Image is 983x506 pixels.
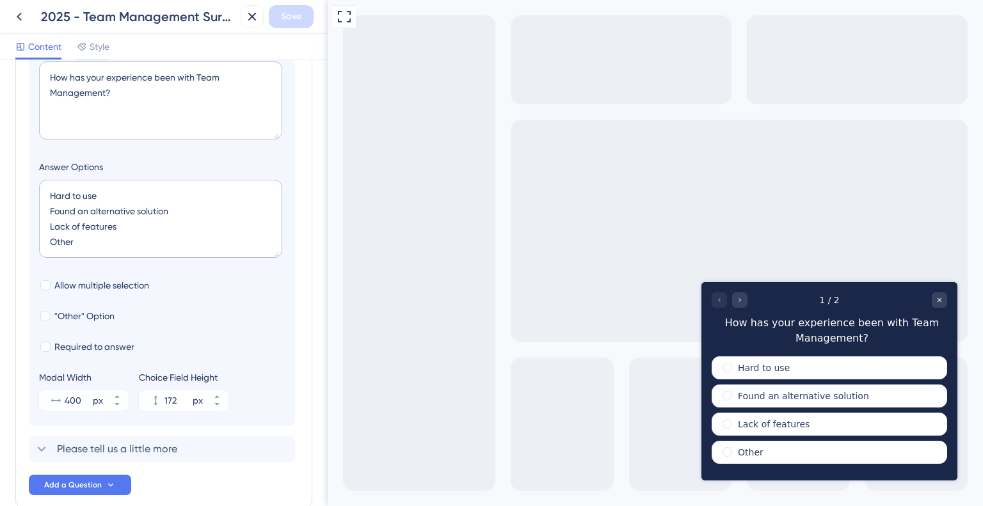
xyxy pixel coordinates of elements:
[28,39,61,54] span: Content
[44,480,102,490] span: Add a Question
[41,8,236,26] div: 2025 - Team Management Survey
[90,39,109,54] span: Style
[106,400,129,411] button: px
[205,400,228,411] button: px
[54,308,115,324] span: "Other" Option
[65,393,90,408] input: px
[57,441,177,457] span: Please tell us a little more
[164,393,190,408] input: px
[39,159,285,175] label: Answer Options
[193,393,203,408] div: px
[54,339,134,354] span: Required to answer
[139,370,228,385] div: Choice Field Height
[374,282,630,480] iframe: UserGuiding Survey
[269,5,314,28] button: Save
[54,278,149,293] span: Allow multiple selection
[39,370,129,385] div: Modal Width
[29,475,131,495] button: Add a Question
[93,393,103,408] div: px
[205,390,228,400] button: px
[281,9,301,24] span: Save
[106,390,129,400] button: px
[39,180,282,258] textarea: Hard to use Found an alternative solution Lack of features Other
[39,61,282,139] textarea: How has your experience been with Team Management?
